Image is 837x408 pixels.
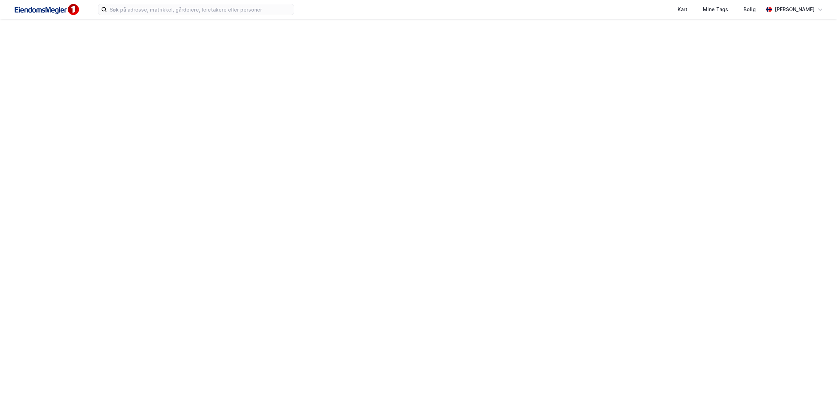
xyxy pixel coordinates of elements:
div: Kart [678,5,687,14]
input: Søk på adresse, matrikkel, gårdeiere, leietakere eller personer [107,4,294,15]
div: Kontrollprogram for chat [802,374,837,408]
iframe: Chat Widget [802,374,837,408]
img: F4PB6Px+NJ5v8B7XTbfpPpyloAAAAASUVORK5CYII= [11,2,81,18]
div: [PERSON_NAME] [775,5,815,14]
div: Mine Tags [703,5,728,14]
div: Bolig [743,5,756,14]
